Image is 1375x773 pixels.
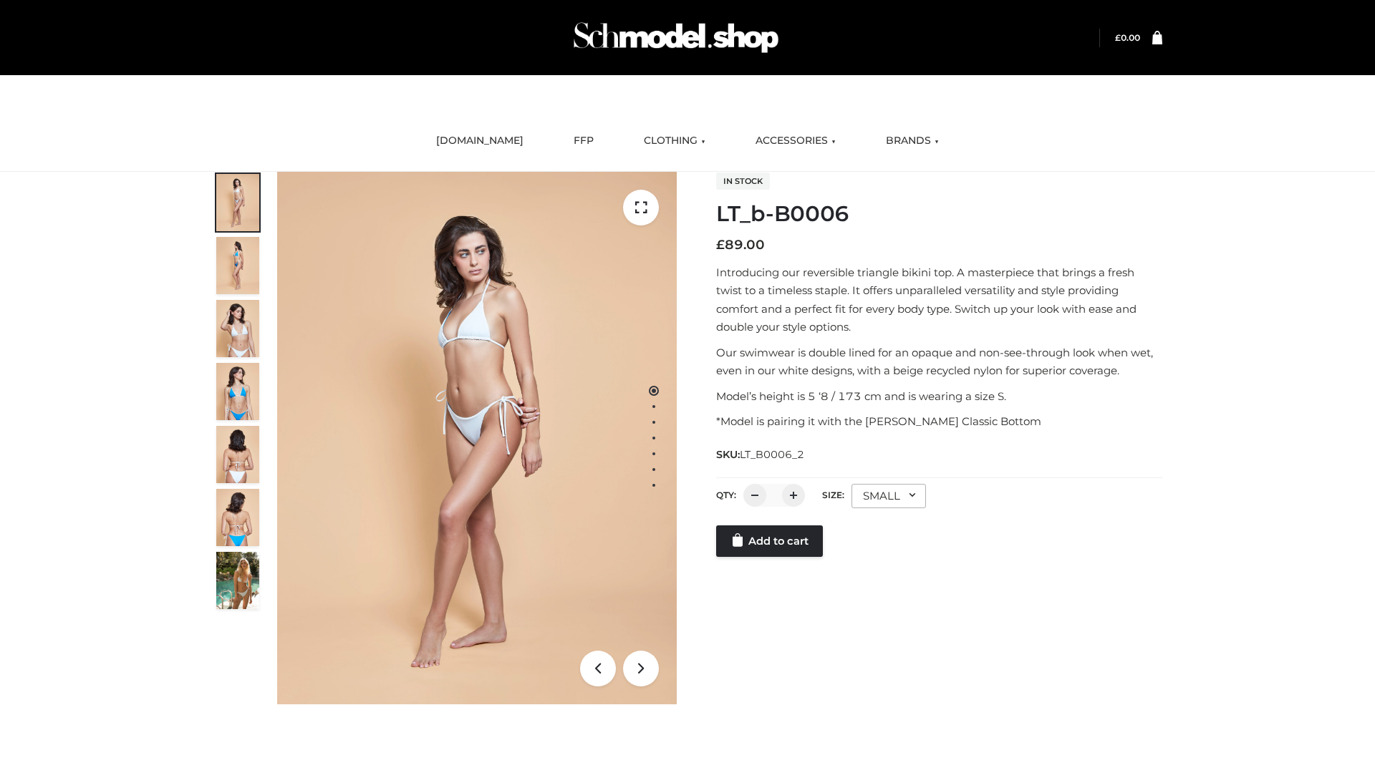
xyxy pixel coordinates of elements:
[425,125,534,157] a: [DOMAIN_NAME]
[716,387,1162,406] p: Model’s height is 5 ‘8 / 173 cm and is wearing a size S.
[569,9,783,66] img: Schmodel Admin 964
[216,300,259,357] img: ArielClassicBikiniTop_CloudNine_AzureSky_OW114ECO_3-scaled.jpg
[716,172,770,190] span: In stock
[633,125,716,157] a: CLOTHING
[277,172,677,704] img: LT_b-B0006
[716,237,725,253] span: £
[216,174,259,231] img: ArielClassicBikiniTop_CloudNine_AzureSky_OW114ECO_1-scaled.jpg
[716,525,823,557] a: Add to cart
[563,125,604,157] a: FFP
[1115,32,1121,43] span: £
[1115,32,1140,43] a: £0.00
[716,344,1162,380] p: Our swimwear is double lined for an opaque and non-see-through look when wet, even in our white d...
[716,446,806,463] span: SKU:
[216,552,259,609] img: Arieltop_CloudNine_AzureSky2.jpg
[716,412,1162,431] p: *Model is pairing it with the [PERSON_NAME] Classic Bottom
[745,125,846,157] a: ACCESSORIES
[716,237,765,253] bdi: 89.00
[216,489,259,546] img: ArielClassicBikiniTop_CloudNine_AzureSky_OW114ECO_8-scaled.jpg
[875,125,950,157] a: BRANDS
[716,490,736,500] label: QTY:
[216,363,259,420] img: ArielClassicBikiniTop_CloudNine_AzureSky_OW114ECO_4-scaled.jpg
[851,484,926,508] div: SMALL
[716,201,1162,227] h1: LT_b-B0006
[740,448,804,461] span: LT_B0006_2
[216,237,259,294] img: ArielClassicBikiniTop_CloudNine_AzureSky_OW114ECO_2-scaled.jpg
[216,426,259,483] img: ArielClassicBikiniTop_CloudNine_AzureSky_OW114ECO_7-scaled.jpg
[1115,32,1140,43] bdi: 0.00
[822,490,844,500] label: Size:
[716,263,1162,336] p: Introducing our reversible triangle bikini top. A masterpiece that brings a fresh twist to a time...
